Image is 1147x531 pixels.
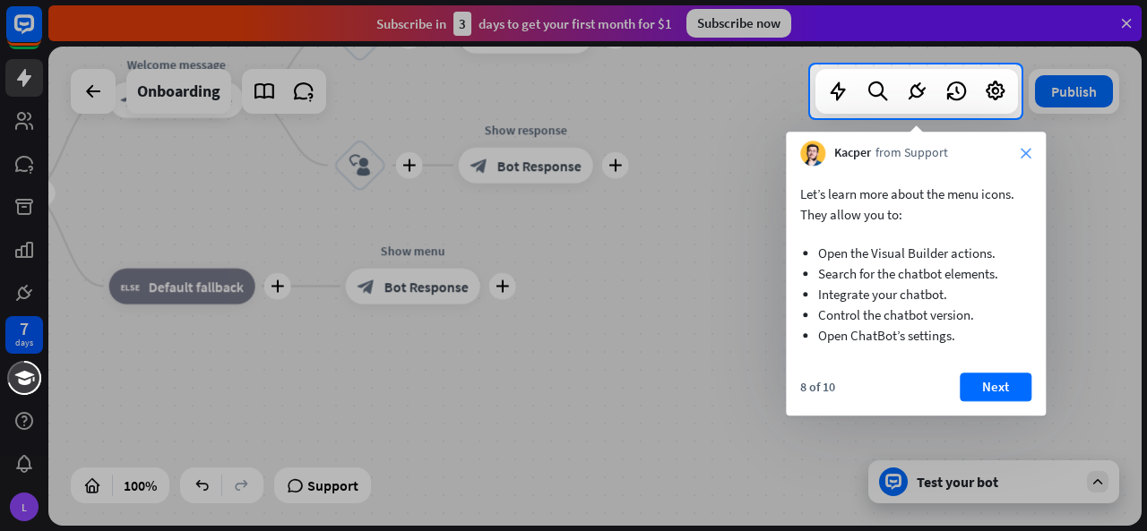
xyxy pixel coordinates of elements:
[800,184,1031,225] p: Let’s learn more about the menu icons. They allow you to:
[818,325,1013,346] li: Open ChatBot’s settings.
[834,145,871,163] span: Kacper
[960,373,1031,401] button: Next
[818,263,1013,284] li: Search for the chatbot elements.
[1021,148,1031,158] i: close
[875,145,948,163] span: from Support
[818,284,1013,304] li: Integrate your chatbot.
[800,379,835,395] div: 8 of 10
[818,243,1013,263] li: Open the Visual Builder actions.
[818,304,1013,325] li: Control the chatbot version.
[14,7,68,61] button: Open LiveChat chat widget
